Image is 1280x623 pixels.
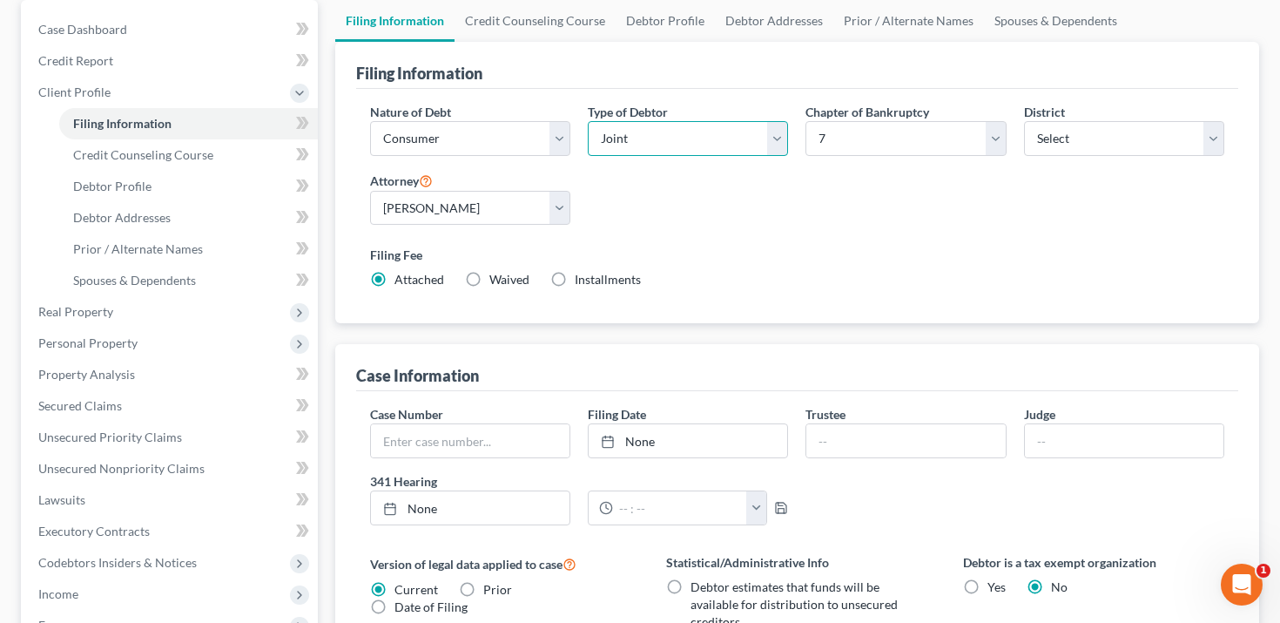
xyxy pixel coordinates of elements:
span: Current [394,582,438,597]
div: Case Information [356,365,479,386]
label: Attorney [370,170,433,191]
label: Filing Date [588,405,646,423]
span: Personal Property [38,335,138,350]
a: Lawsuits [24,484,318,516]
input: -- : -- [613,491,747,525]
label: Filing Fee [370,246,1225,264]
span: Installments [575,272,641,287]
span: Debtor Addresses [73,210,171,225]
label: Chapter of Bankruptcy [805,103,929,121]
span: Unsecured Nonpriority Claims [38,461,205,476]
a: Debtor Addresses [59,202,318,234]
a: Debtor Profile [59,171,318,202]
label: Case Number [370,405,443,423]
a: Credit Counseling Course [59,139,318,171]
span: Date of Filing [394,599,468,614]
span: Unsecured Priority Claims [38,430,182,444]
a: None [589,424,787,457]
a: Property Analysis [24,359,318,390]
label: Judge [1024,405,1055,423]
label: Statistical/Administrative Info [666,553,928,572]
a: None [371,491,569,525]
span: Credit Counseling Course [73,147,213,162]
a: Case Dashboard [24,14,318,45]
span: Yes [987,579,1006,594]
label: Type of Debtor [588,103,668,121]
span: Real Property [38,304,113,319]
span: Lawsuits [38,492,85,507]
a: Unsecured Priority Claims [24,422,318,453]
a: Executory Contracts [24,516,318,547]
span: Attached [394,272,444,287]
label: District [1024,103,1065,121]
a: Credit Report [24,45,318,77]
span: Client Profile [38,85,111,99]
a: Secured Claims [24,390,318,422]
input: Enter case number... [371,424,569,457]
span: Executory Contracts [38,524,150,538]
a: Unsecured Nonpriority Claims [24,453,318,484]
span: Income [38,586,78,601]
label: Version of legal data applied to case [370,553,632,574]
label: Nature of Debt [370,103,451,121]
span: Spouses & Dependents [73,273,196,288]
input: -- [806,424,1005,457]
span: No [1051,579,1068,594]
label: Debtor is a tax exempt organization [963,553,1225,572]
a: Filing Information [59,108,318,139]
span: Debtor Profile [73,179,152,193]
a: Spouses & Dependents [59,265,318,296]
span: 1 [1256,564,1270,578]
span: Codebtors Insiders & Notices [38,555,197,570]
input: -- [1025,424,1223,457]
span: Property Analysis [38,367,135,382]
span: Secured Claims [38,398,122,413]
a: Prior / Alternate Names [59,234,318,265]
span: Prior [483,582,512,597]
label: 341 Hearing [361,472,798,491]
span: Case Dashboard [38,22,127,37]
span: Credit Report [38,53,113,68]
span: Prior / Alternate Names [73,241,203,256]
span: Waived [489,272,529,287]
label: Trustee [805,405,845,423]
iframe: Intercom live chat [1221,564,1263,606]
div: Filing Information [356,63,482,84]
span: Filing Information [73,116,172,131]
